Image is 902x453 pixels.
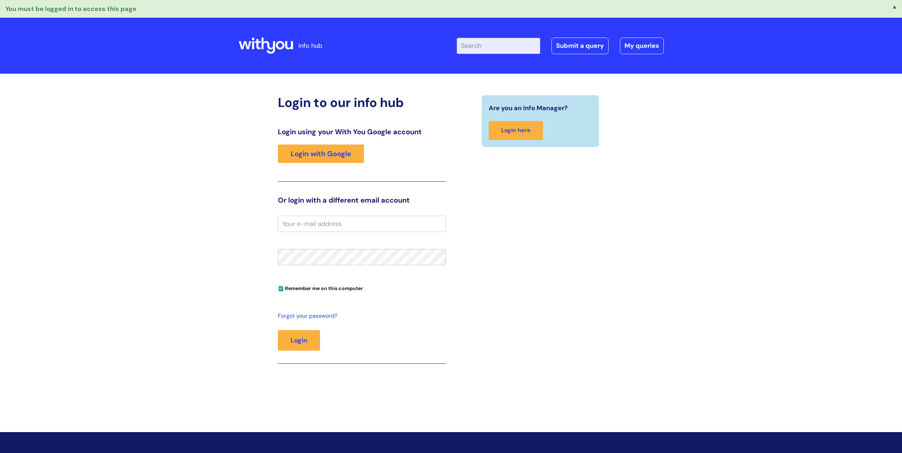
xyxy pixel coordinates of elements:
[278,196,446,204] h3: Or login with a different email account
[278,95,446,110] h2: Login to our info hub
[278,145,364,163] a: Login with Google
[298,40,322,51] p: info hub
[278,330,320,351] button: Login
[551,38,609,54] a: Submit a query
[489,102,568,114] span: Are you an Info Manager?
[278,284,363,291] label: Remember me on this computer
[620,38,664,54] a: My queries
[278,311,442,321] a: Forgot your password?
[278,282,446,294] div: You can uncheck this option if you're logging in from a shared device
[489,121,543,140] a: Login here
[457,38,540,53] input: Search
[278,128,446,136] h3: Login using your With You Google account
[278,216,446,232] input: Your e-mail address
[892,4,897,10] button: ×
[279,287,283,291] input: Remember me on this computer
